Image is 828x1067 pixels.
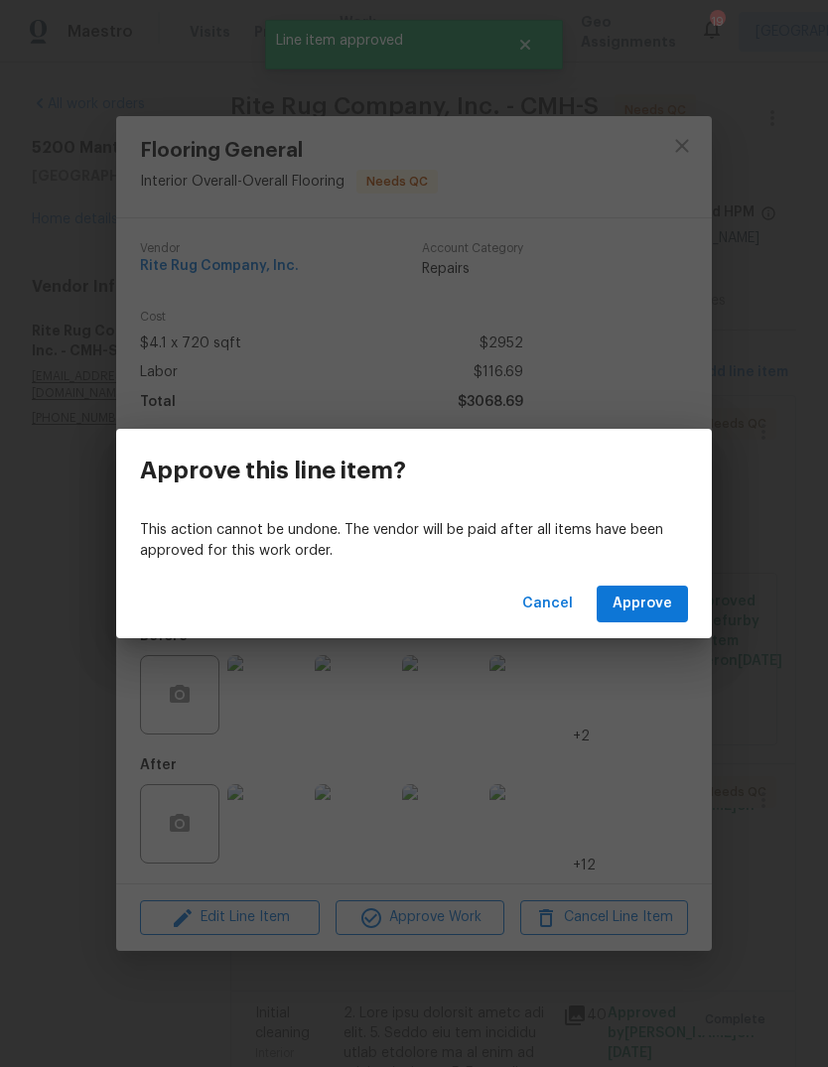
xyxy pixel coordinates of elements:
[140,457,406,484] h3: Approve this line item?
[514,586,581,622] button: Cancel
[613,592,672,616] span: Approve
[140,520,688,562] p: This action cannot be undone. The vendor will be paid after all items have been approved for this...
[522,592,573,616] span: Cancel
[597,586,688,622] button: Approve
